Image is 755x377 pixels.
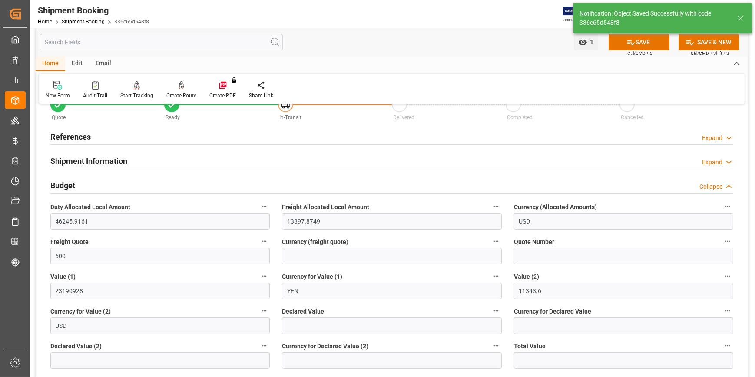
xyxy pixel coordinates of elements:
div: New Form [46,92,70,100]
a: Shipment Booking [62,19,105,25]
button: Currency for Value (1) [490,270,502,282]
button: Currency for Value (2) [258,305,270,317]
span: Currency for Value (2) [50,307,111,316]
button: Duty Allocated Local Amount [258,201,270,212]
h2: References [50,131,91,143]
h2: Shipment Information [50,155,127,167]
span: 1 [587,38,594,45]
span: In-Transit [280,114,302,120]
img: Exertis%20JAM%20-%20Email%20Logo.jpg_1722504956.jpg [563,7,593,22]
div: Start Tracking [120,92,153,100]
button: SAVE & NEW [679,34,739,50]
div: Email [89,57,118,71]
div: Create Route [166,92,196,100]
button: Quote Number [722,236,733,247]
span: Quote [52,114,66,120]
div: Collapse [699,182,722,191]
button: Currency for Declared Value (2) [490,340,502,351]
span: Value (2) [514,272,539,281]
span: Completed [507,114,533,120]
button: Currency (Allocated Amounts) [722,201,733,212]
button: Declared Value (2) [258,340,270,351]
button: Currency (freight quote) [490,236,502,247]
span: Declared Value [282,307,324,316]
span: Currency (freight quote) [282,237,348,247]
button: Total Value [722,340,733,351]
div: Notification: Object Saved Successfully with code 336c65d548f8 [579,9,729,27]
div: Audit Trail [83,92,107,100]
input: Search Fields [40,34,283,50]
span: Total Value [514,342,546,351]
button: Value (2) [722,270,733,282]
span: Ready [166,114,180,120]
span: Quote Number [514,237,554,247]
span: Freight Quote [50,237,89,247]
div: Expand [702,158,722,167]
span: Value (1) [50,272,76,281]
div: Edit [65,57,89,71]
span: Ctrl/CMD + Shift + S [691,50,729,57]
button: Value (1) [258,270,270,282]
span: Currency for Value (1) [282,272,342,281]
span: Delivered [394,114,415,120]
span: Freight Allocated Local Amount [282,203,369,212]
span: Currency (Allocated Amounts) [514,203,597,212]
button: open menu [574,34,598,50]
button: SAVE [609,34,669,50]
div: Share Link [249,92,273,100]
button: Declared Value [490,305,502,317]
button: Currency for Declared Value [722,305,733,317]
a: Home [38,19,52,25]
span: Declared Value (2) [50,342,102,351]
div: Expand [702,133,722,143]
span: Ctrl/CMD + S [627,50,652,57]
div: Shipment Booking [38,4,149,17]
button: Freight Allocated Local Amount [490,201,502,212]
span: Duty Allocated Local Amount [50,203,130,212]
span: Cancelled [621,114,644,120]
div: Home [36,57,65,71]
button: Freight Quote [258,236,270,247]
span: Currency for Declared Value (2) [282,342,368,351]
span: Currency for Declared Value [514,307,591,316]
h2: Budget [50,180,75,191]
